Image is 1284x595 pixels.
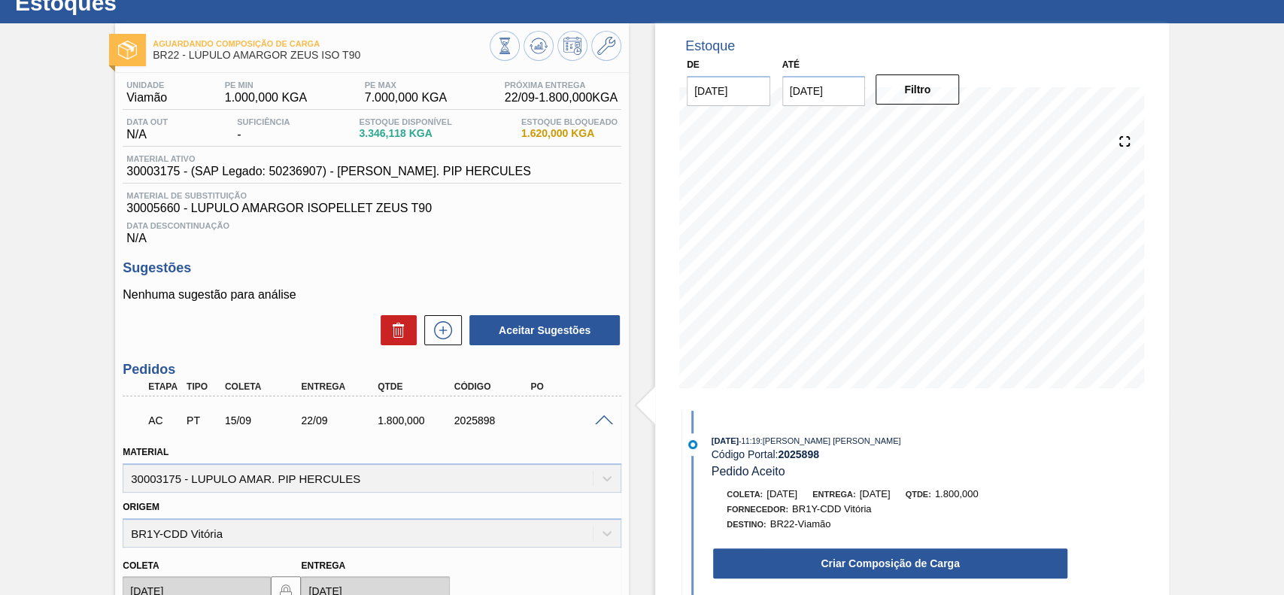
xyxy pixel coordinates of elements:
span: BR22 - LÚPULO AMARGOR ZEUS ISO T90 [153,50,490,61]
span: Suficiência [237,117,290,126]
img: atual [688,440,697,449]
span: Estoque Bloqueado [521,117,618,126]
input: dd/mm/yyyy [782,76,866,106]
div: N/A [123,117,172,141]
label: Origem [123,502,159,512]
button: Filtro [876,74,959,105]
div: Excluir Sugestões [373,315,417,345]
span: 30005660 - LUPULO AMARGOR ISOPELLET ZEUS T90 [126,202,618,215]
span: 7.000,000 KGA [365,91,447,105]
span: Estoque Disponível [359,117,451,126]
div: Nova sugestão [417,315,462,345]
span: BR1Y-CDD Vitória [792,503,872,515]
span: 1.000,000 KGA [225,91,307,105]
span: - 11:19 [739,437,760,445]
div: PO [527,381,612,392]
p: Nenhuma sugestão para análise [123,288,621,302]
span: Data Descontinuação [126,221,618,230]
span: Unidade [126,80,167,90]
p: AC [148,414,180,427]
div: Aguardando Composição de Carga [144,404,184,437]
span: Fornecedor: [727,505,788,514]
div: Código Portal: [712,448,1069,460]
span: Pedido Aceito [712,465,785,478]
h3: Pedidos [123,362,621,378]
h3: Sugestões [123,260,621,276]
label: Material [123,447,168,457]
span: 1.620,000 KGA [521,128,618,139]
div: 22/09/2025 [297,414,382,427]
input: dd/mm/yyyy [687,76,770,106]
div: 15/09/2025 [221,414,306,427]
div: 2025898 [451,414,536,427]
div: Coleta [221,381,306,392]
span: Qtde: [905,490,930,499]
span: 1.800,000 [935,488,979,499]
div: Código [451,381,536,392]
button: Ir ao Master Data / Geral [591,31,621,61]
div: Aceitar Sugestões [462,314,621,347]
div: 1.800,000 [374,414,459,427]
span: Material ativo [126,154,530,163]
div: Etapa [144,381,184,392]
span: 30003175 - (SAP Legado: 50236907) - [PERSON_NAME]. PIP HERCULES [126,165,530,178]
label: De [687,59,700,70]
div: Tipo [183,381,222,392]
div: Entrega [297,381,382,392]
span: Data out [126,117,168,126]
span: PE MAX [365,80,447,90]
label: Até [782,59,800,70]
span: 22/09 - 1.800,000 KGA [505,91,618,105]
button: Criar Composição de Carga [713,548,1067,578]
span: Coleta: [727,490,763,499]
span: BR22-Viamão [770,518,831,530]
label: Entrega [301,560,345,571]
button: Visão Geral dos Estoques [490,31,520,61]
img: Ícone [118,41,137,59]
button: Atualizar Gráfico [524,31,554,61]
span: [DATE] [766,488,797,499]
div: N/A [123,215,621,245]
div: Qtde [374,381,459,392]
span: : [PERSON_NAME] [PERSON_NAME] [760,436,900,445]
button: Programar Estoque [557,31,587,61]
span: Aguardando Composição de Carga [153,39,490,48]
span: PE MIN [225,80,307,90]
div: Estoque [685,38,735,54]
span: 3.346,118 KGA [359,128,451,139]
span: Viamão [126,91,167,105]
span: Entrega: [812,490,855,499]
span: Próxima Entrega [505,80,618,90]
div: Pedido de Transferência [183,414,222,427]
span: Destino: [727,520,766,529]
span: [DATE] [859,488,890,499]
label: Coleta [123,560,159,571]
span: [DATE] [712,436,739,445]
div: - [233,117,293,141]
span: Material de Substituição [126,191,618,200]
button: Aceitar Sugestões [469,315,620,345]
strong: 2025898 [778,448,819,460]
